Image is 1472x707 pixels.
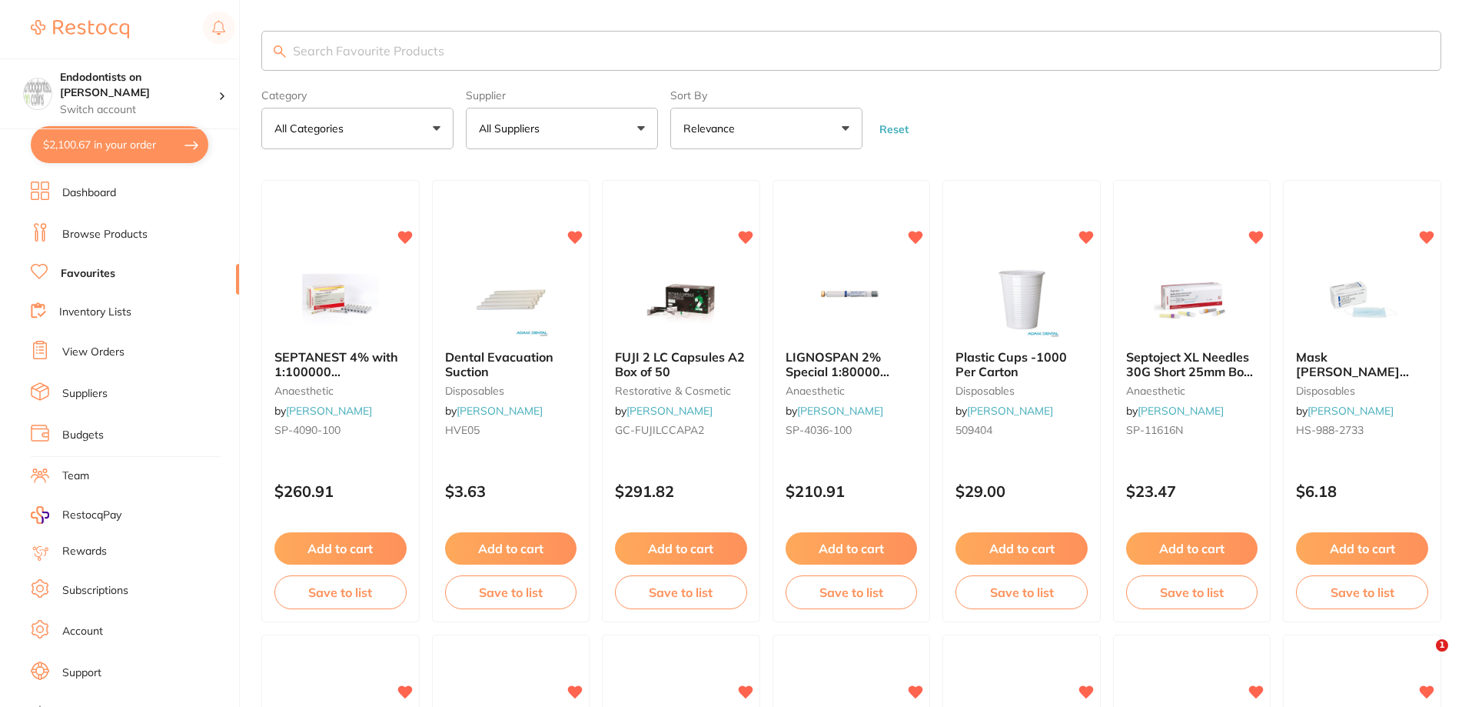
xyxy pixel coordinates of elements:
iframe: Intercom live chat [1404,639,1441,676]
p: $23.47 [1126,482,1258,500]
span: Septoject XL Needles 30G Short 25mm Box of 100 [1126,349,1253,393]
button: Save to list [786,575,918,609]
span: 509404 [955,423,992,437]
button: Add to cart [1296,532,1428,565]
small: disposables [955,385,1088,397]
a: [PERSON_NAME] [457,404,543,418]
button: Add to cart [445,532,577,565]
a: Account [62,624,103,639]
button: Save to list [955,575,1088,609]
img: Mask HENRY SCHEIN Procedure Level 2 Earloop Blue Box 50 [1312,261,1412,338]
span: FUJI 2 LC Capsules A2 Box of 50 [615,349,745,379]
p: $291.82 [615,482,747,500]
b: Mask HENRY SCHEIN Procedure Level 2 Earloop Blue Box 50 [1296,350,1428,379]
p: $3.63 [445,482,577,500]
span: Mask [PERSON_NAME] Procedure Level 2 Earloop Blue Box 50 [1296,349,1414,407]
a: [PERSON_NAME] [1138,404,1224,418]
img: Dental Evacuation Suction [460,261,560,338]
span: LIGNOSPAN 2% Special 1:80000 [MEDICAL_DATA] 2.2ml 2xBox 50 Blue [786,349,905,407]
span: Plastic Cups -1000 Per Carton [955,349,1067,379]
a: [PERSON_NAME] [1308,404,1394,418]
small: restorative & cosmetic [615,385,747,397]
p: All Suppliers [479,121,546,136]
span: SP-4090-100 [274,423,341,437]
img: FUJI 2 LC Capsules A2 Box of 50 [631,261,731,338]
b: Dental Evacuation Suction [445,350,577,379]
button: Save to list [615,575,747,609]
button: Add to cart [955,532,1088,565]
span: RestocqPay [62,508,121,523]
small: disposables [1296,385,1428,397]
span: 1 [1436,639,1448,652]
a: [PERSON_NAME] [967,404,1053,418]
img: SEPTANEST 4% with 1:100000 adrenalin 2.2ml 2xBox 50 GOLD [291,261,390,338]
a: Suppliers [62,386,108,402]
p: $29.00 [955,482,1088,500]
h4: Endodontists on Collins [60,70,218,100]
button: Reset [875,122,913,136]
small: anaesthetic [274,385,407,397]
span: by [1296,404,1394,418]
p: Relevance [683,121,741,136]
span: GC-FUJILCCAPA2 [615,423,704,437]
a: Subscriptions [62,583,128,599]
img: Plastic Cups -1000 Per Carton [972,261,1072,338]
span: SP-4036-100 [786,423,852,437]
span: by [1126,404,1224,418]
small: anaesthetic [1126,385,1258,397]
input: Search Favourite Products [261,31,1441,71]
a: [PERSON_NAME] [797,404,883,418]
button: Add to cart [274,532,407,565]
button: Relevance [670,108,862,149]
p: Switch account [60,102,218,118]
span: by [786,404,883,418]
img: LIGNOSPAN 2% Special 1:80000 adrenalin 2.2ml 2xBox 50 Blue [801,261,901,338]
small: anaesthetic [786,385,918,397]
label: Sort By [670,89,862,102]
b: Septoject XL Needles 30G Short 25mm Box of 100 [1126,350,1258,379]
a: [PERSON_NAME] [626,404,713,418]
img: Endodontists on Collins [24,78,52,106]
label: Supplier [466,89,658,102]
b: FUJI 2 LC Capsules A2 Box of 50 [615,350,747,379]
button: Save to list [1296,575,1428,609]
p: All Categories [274,121,350,136]
a: Support [62,665,101,681]
a: Rewards [62,544,107,559]
p: $260.91 [274,482,407,500]
a: Favourites [61,266,115,282]
img: Septoject XL Needles 30G Short 25mm Box of 100 [1142,261,1242,338]
span: by [955,404,1053,418]
p: $6.18 [1296,482,1428,500]
a: Dashboard [62,185,116,201]
img: Restocq Logo [31,20,129,38]
button: Add to cart [615,532,747,565]
button: Add to cart [786,532,918,565]
button: All Categories [261,108,454,149]
a: [PERSON_NAME] [286,404,372,418]
a: Budgets [62,428,104,443]
p: $210.91 [786,482,918,500]
img: RestocqPay [31,506,49,524]
span: SEPTANEST 4% with 1:100000 [MEDICAL_DATA] 2.2ml 2xBox 50 GOLD [274,349,404,407]
span: by [274,404,372,418]
span: HS-988-2733 [1296,423,1364,437]
button: Save to list [1126,575,1258,609]
button: Save to list [445,575,577,609]
button: All Suppliers [466,108,658,149]
a: Restocq Logo [31,12,129,47]
span: by [615,404,713,418]
button: Save to list [274,575,407,609]
b: Plastic Cups -1000 Per Carton [955,350,1088,379]
a: Team [62,469,89,484]
span: HVE05 [445,423,480,437]
a: RestocqPay [31,506,121,524]
a: View Orders [62,345,125,360]
a: Browse Products [62,227,148,242]
span: SP-11616N [1126,423,1183,437]
span: Dental Evacuation Suction [445,349,553,379]
b: SEPTANEST 4% with 1:100000 adrenalin 2.2ml 2xBox 50 GOLD [274,350,407,379]
span: by [445,404,543,418]
a: Inventory Lists [59,305,131,320]
label: Category [261,89,454,102]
